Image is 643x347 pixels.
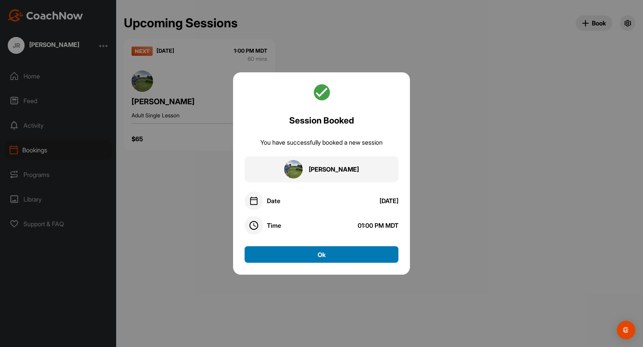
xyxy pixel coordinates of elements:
div: Open Intercom Messenger [617,321,635,339]
div: [PERSON_NAME] [309,165,359,174]
div: Date [267,197,280,205]
img: time [249,221,258,230]
img: date [249,196,258,205]
div: 01:00 PM MDT [358,222,398,229]
img: square_377b472e919d08ee06c40af9f2e8c90f.jpg [284,160,303,179]
div: You have successfully booked a new session [260,138,383,147]
button: Ok [245,246,398,263]
h2: Session Booked [289,114,354,127]
div: [DATE] [380,197,398,205]
div: Time [267,222,281,229]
